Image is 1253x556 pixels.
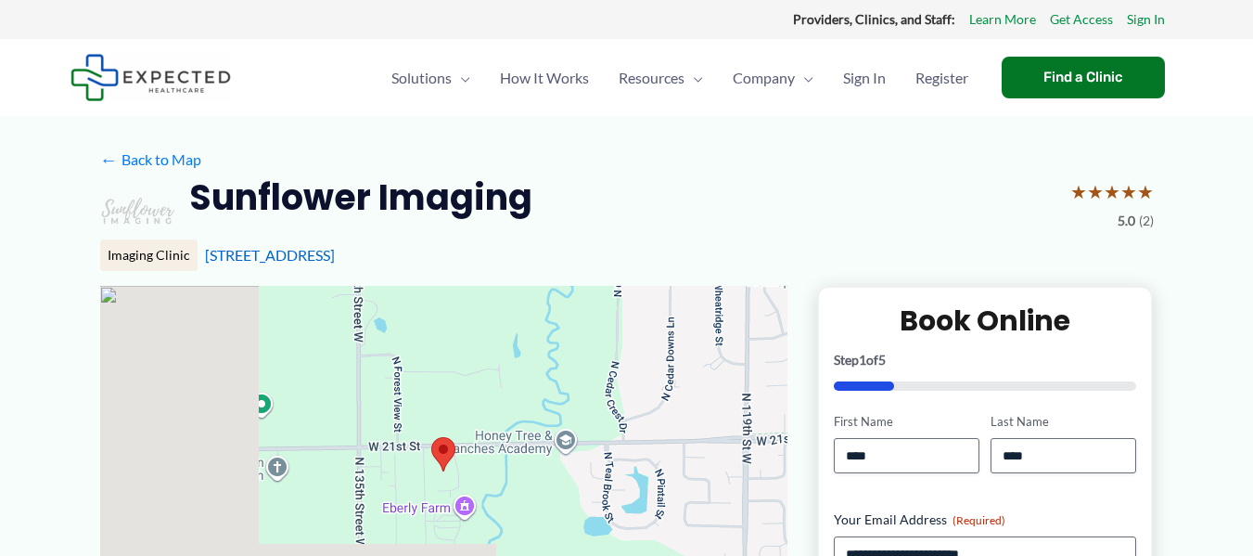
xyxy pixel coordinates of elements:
span: Menu Toggle [795,45,813,110]
span: Resources [619,45,684,110]
span: ★ [1104,175,1120,209]
nav: Primary Site Navigation [377,45,983,110]
a: [STREET_ADDRESS] [205,246,335,264]
a: Sign In [828,45,901,110]
span: ★ [1087,175,1104,209]
a: Register [901,45,983,110]
span: ★ [1120,175,1137,209]
span: 1 [859,352,866,368]
span: ★ [1137,175,1154,209]
span: (Required) [953,513,1005,527]
a: Learn More [969,7,1036,32]
label: Last Name [991,413,1136,431]
span: Menu Toggle [452,45,470,110]
span: 5 [878,352,886,368]
a: CompanyMenu Toggle [718,45,828,110]
a: ResourcesMenu Toggle [604,45,718,110]
span: (2) [1139,209,1154,233]
span: Menu Toggle [684,45,703,110]
a: ←Back to Map [100,146,201,174]
p: Step of [834,354,1137,367]
a: How It Works [485,45,604,110]
span: 5.0 [1118,209,1135,233]
label: First Name [834,413,979,431]
span: Register [915,45,968,110]
span: Solutions [391,45,452,110]
a: Find a Clinic [1002,57,1165,98]
a: Sign In [1127,7,1165,32]
a: Get Access [1050,7,1113,32]
label: Your Email Address [834,511,1137,529]
img: Expected Healthcare Logo - side, dark font, small [70,54,231,101]
a: SolutionsMenu Toggle [377,45,485,110]
span: ← [100,150,118,168]
span: How It Works [500,45,589,110]
span: Sign In [843,45,886,110]
span: ★ [1070,175,1087,209]
div: Imaging Clinic [100,239,198,271]
span: Company [733,45,795,110]
h2: Sunflower Imaging [189,175,532,220]
strong: Providers, Clinics, and Staff: [793,11,955,27]
h2: Book Online [834,303,1137,339]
